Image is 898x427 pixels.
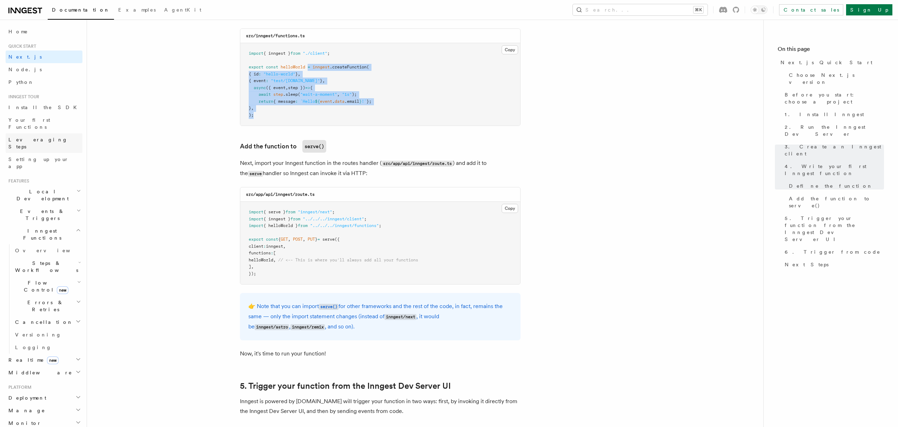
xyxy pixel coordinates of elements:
span: .sleep [283,92,298,97]
a: serve() [319,303,339,309]
span: Inngest tour [6,94,39,100]
a: Versioning [12,328,82,341]
span: , [251,106,254,111]
span: Flow Control [12,279,77,293]
span: { inngest } [263,216,290,221]
span: Errors & Retries [12,299,76,313]
button: Errors & Retries [12,296,82,316]
span: serve [322,237,335,242]
span: helloWorld [281,65,305,69]
span: step }) [288,85,305,90]
a: 3. Create an Inngest client [782,140,884,160]
a: Overview [12,244,82,257]
span: 2. Run the Inngest Dev Server [785,124,884,138]
span: : [271,251,273,255]
button: Toggle dark mode [751,6,768,14]
span: { [278,237,281,242]
span: async [254,85,266,90]
a: Install the SDK [6,101,82,114]
a: Documentation [48,2,114,20]
span: ; [379,223,381,228]
span: } [249,106,251,111]
code: src/app/api/inngest/route.ts [246,192,315,197]
span: , [322,78,325,83]
span: `Hello [300,99,315,104]
a: AgentKit [160,2,206,19]
button: Inngest Functions [6,225,82,244]
span: 1. Install Inngest [785,111,864,118]
span: Manage [6,407,45,414]
span: . [332,99,335,104]
a: Your first Functions [6,114,82,133]
span: : [266,78,268,83]
span: Cancellation [12,319,73,326]
a: Next.js Quick Start [778,56,884,69]
span: Versioning [15,332,61,338]
span: , [273,258,276,262]
button: Deployment [6,392,82,404]
button: Cancellation [12,316,82,328]
span: , [251,264,254,269]
a: 6. Trigger from code [782,246,884,258]
span: await [259,92,271,97]
button: Events & Triggers [6,205,82,225]
button: Steps & Workflows [12,257,82,276]
p: 👉 Note that you can import for other frameworks and the rest of the code, in fact, remains the sa... [248,301,512,332]
a: Contact sales [779,4,843,15]
span: new [47,356,59,364]
span: ; [332,209,335,214]
span: }); [249,271,256,276]
span: Events & Triggers [6,208,76,222]
span: helloWorld [249,258,273,262]
span: .createFunction [330,65,367,69]
span: ( [298,92,300,97]
code: serve [248,171,263,177]
button: Copy [502,204,518,213]
a: Define the function [786,180,884,192]
span: from [290,216,300,221]
span: from [290,51,300,56]
a: Choose Next.js version [786,69,884,88]
a: Next Steps [782,258,884,271]
span: Next Steps [785,261,829,268]
span: , [288,237,290,242]
span: PUT [308,237,315,242]
span: , [337,92,340,97]
span: Local Development [6,188,76,202]
span: } [320,78,322,83]
span: 4. Write your first Inngest function [785,163,884,177]
a: 4. Write your first Inngest function [782,160,884,180]
a: Node.js [6,63,82,76]
span: return [259,99,273,104]
span: , [283,244,286,249]
a: Next.js [6,51,82,63]
span: } [359,99,362,104]
span: 3. Create an Inngest client [785,143,884,157]
span: Documentation [52,7,110,13]
span: } [315,237,317,242]
span: Logging [15,345,52,350]
span: = [308,65,310,69]
span: { [310,85,313,90]
span: : [263,244,266,249]
span: { message [273,99,295,104]
span: Steps & Workflows [12,260,78,274]
span: // <-- This is where you'll always add all your functions [278,258,418,262]
span: Add the function to serve() [789,195,884,209]
code: inngest/next [384,314,416,320]
a: Setting up your app [6,153,82,173]
span: Deployment [6,394,46,401]
span: ; [327,51,330,56]
p: Now, it's time to run your function! [240,349,521,359]
span: import [249,51,263,56]
code: inngest/remix [290,324,325,330]
span: ({ [335,237,340,242]
span: export [249,65,263,69]
span: ] [249,264,251,269]
p: Next, import your Inngest function in the routes handler ( ) and add it to the handler so Inngest... [240,158,521,179]
span: ({ event [266,85,286,90]
span: "../../../inngest/functions" [310,223,379,228]
span: Your first Functions [8,117,50,130]
code: inngest/astro [255,324,289,330]
span: [ [273,251,276,255]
